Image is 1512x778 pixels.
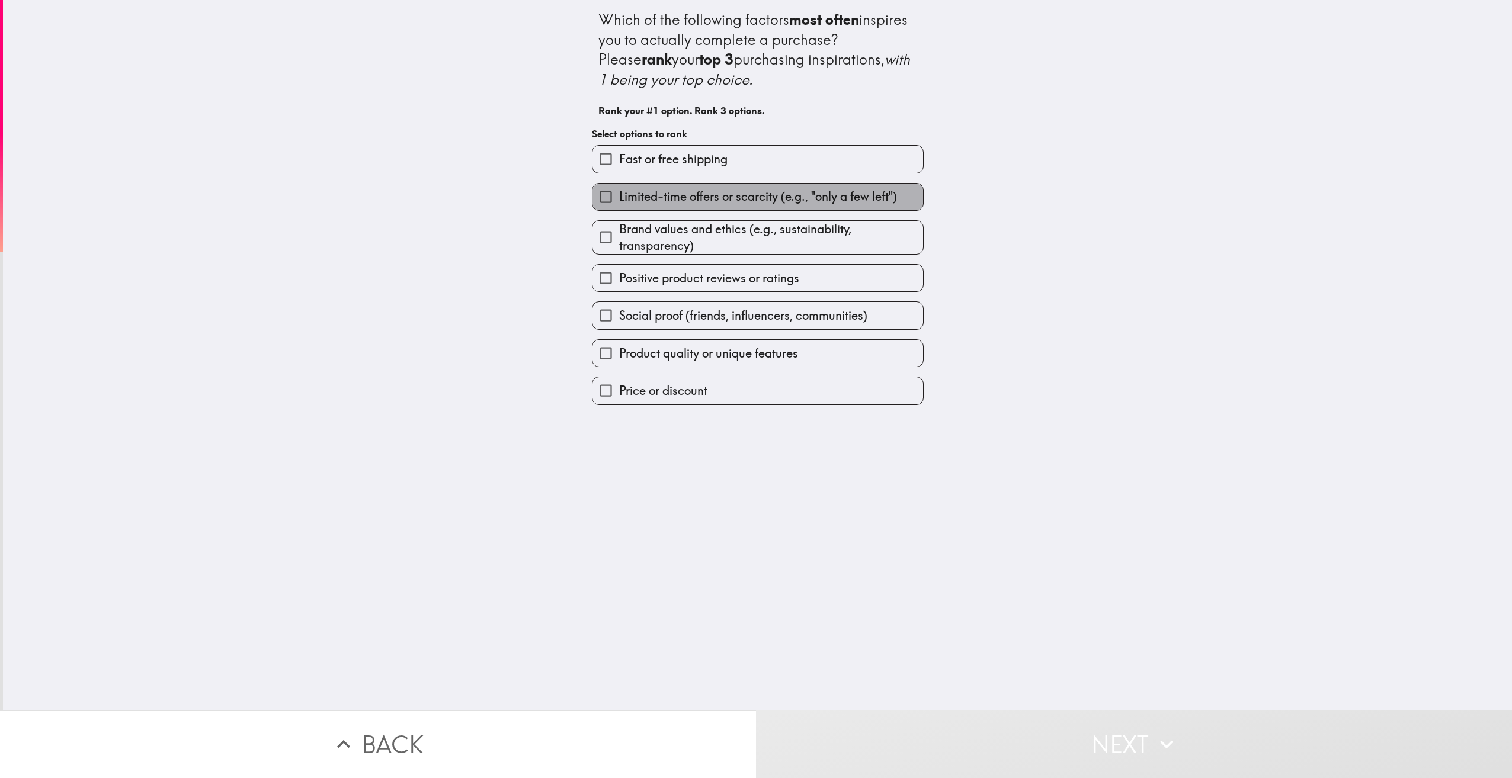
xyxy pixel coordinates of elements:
[592,302,923,329] button: Social proof (friends, influencers, communities)
[789,11,859,28] b: most often
[592,265,923,291] button: Positive product reviews or ratings
[592,184,923,210] button: Limited-time offers or scarcity (e.g., "only a few left")
[619,345,798,362] span: Product quality or unique features
[619,151,728,168] span: Fast or free shipping
[592,340,923,367] button: Product quality or unique features
[598,10,917,89] div: Which of the following factors inspires you to actually complete a purchase? Please your purchasi...
[598,50,914,88] i: with 1 being your top choice.
[619,270,799,287] span: Positive product reviews or ratings
[592,221,923,254] button: Brand values and ethics (e.g., sustainability, transparency)
[756,710,1512,778] button: Next
[642,50,672,68] b: rank
[592,127,924,140] h6: Select options to rank
[592,377,923,404] button: Price or discount
[619,188,897,205] span: Limited-time offers or scarcity (e.g., "only a few left")
[699,50,733,68] b: top 3
[619,221,923,254] span: Brand values and ethics (e.g., sustainability, transparency)
[592,146,923,172] button: Fast or free shipping
[598,104,917,117] h6: Rank your #1 option. Rank 3 options.
[619,382,707,399] span: Price or discount
[619,307,867,324] span: Social proof (friends, influencers, communities)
